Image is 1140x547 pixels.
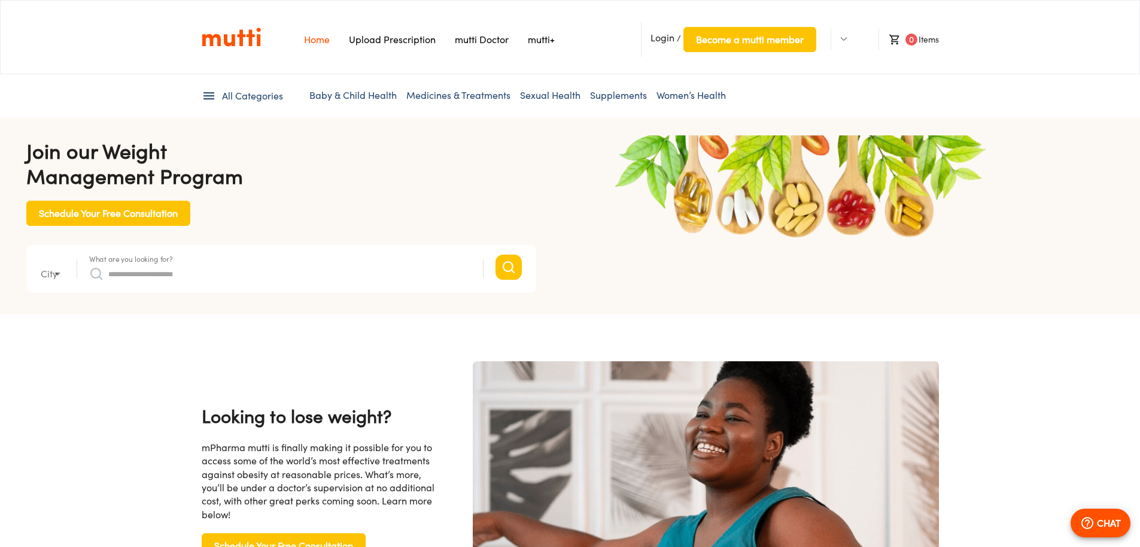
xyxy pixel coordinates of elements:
p: CHAT [1097,516,1121,530]
a: Baby & Child Health [309,89,397,101]
a: Sexual Health [520,89,580,101]
a: Navigates to mutti+ page [528,34,555,46]
span: Login [650,32,674,44]
span: 0 [905,34,917,46]
h4: Looking to lose weight? [202,404,439,429]
a: Navigates to Prescription Upload Page [349,34,436,46]
img: Logo [202,27,261,47]
button: Schedule Your Free Consultation [26,201,190,226]
label: What are you looking for? [89,255,173,262]
a: Navigates to mutti doctor website [455,34,509,46]
div: mPharma mutti is finally making it possible for you to access some of the world’s most effective ... [202,441,439,521]
span: All Categories [222,89,283,103]
span: Become a mutti member [696,31,804,48]
button: Become a mutti member [683,27,816,52]
a: Women’s Health [656,89,726,101]
a: Schedule Your Free Consultation [26,207,190,217]
a: Link on the logo navigates to HomePage [202,27,261,47]
h4: Join our Weight Management Program [26,138,536,189]
a: Navigates to Home Page [304,34,330,46]
li: Items [878,29,938,50]
a: Supplements [590,89,647,101]
a: Medicines & Treatments [406,89,510,101]
button: CHAT [1071,509,1130,537]
li: / [641,22,816,57]
button: Search [495,255,522,280]
img: Dropdown [840,35,847,43]
span: Schedule Your Free Consultation [39,205,178,222]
